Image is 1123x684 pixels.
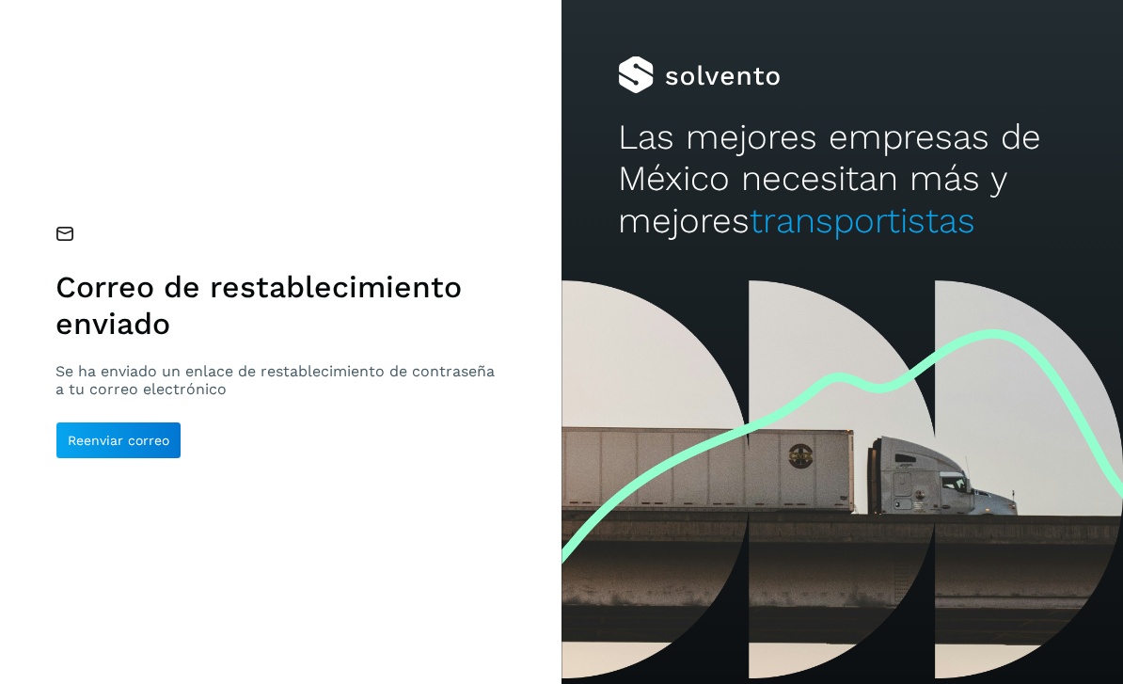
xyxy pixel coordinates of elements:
p: Se ha enviado un enlace de restablecimiento de contraseña a tu correo electrónico [55,362,502,398]
h2: Las mejores empresas de México necesitan más y mejores [618,117,1068,242]
span: Reenviar correo [68,434,169,447]
span: transportistas [750,200,975,241]
h1: Correo de restablecimiento enviado [55,269,502,342]
button: Reenviar correo [55,422,182,459]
